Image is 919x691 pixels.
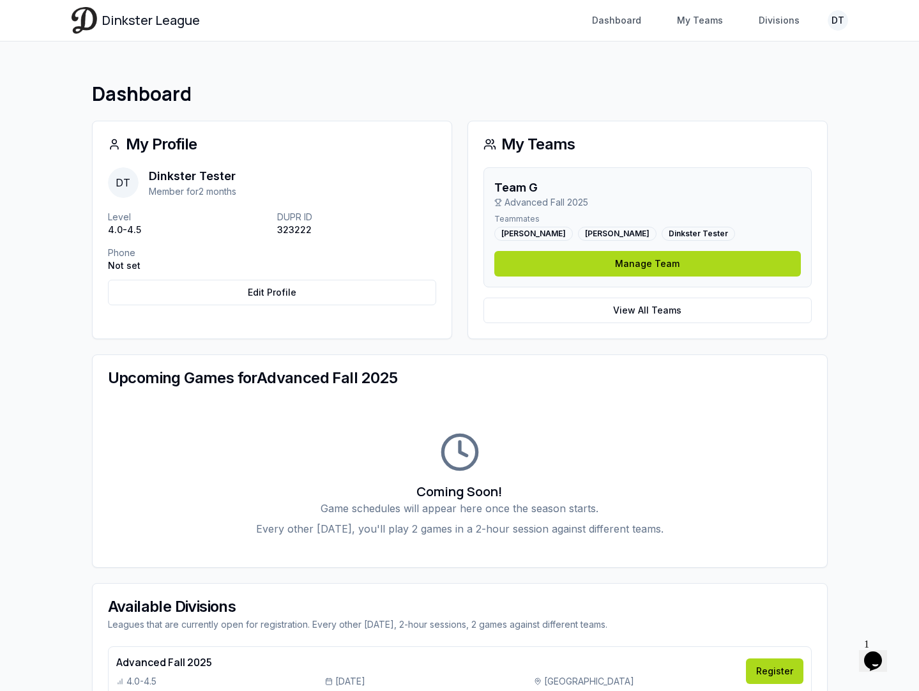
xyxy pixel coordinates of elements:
[116,655,738,670] h4: Advanced Fall 2025
[108,137,436,152] div: My Profile
[108,167,139,198] span: DT
[149,167,236,185] p: Dinkster Tester
[108,618,812,631] div: Leagues that are currently open for registration. Every other [DATE], 2-hour sessions, 2 games ag...
[544,675,634,688] span: [GEOGRAPHIC_DATA]
[669,9,731,32] a: My Teams
[72,7,200,33] a: Dinkster League
[108,501,812,516] p: Game schedules will appear here once the season starts.
[494,251,801,277] a: Manage Team
[483,298,812,323] a: View All Teams
[108,599,812,614] div: Available Divisions
[277,211,436,224] p: DUPR ID
[662,227,735,241] div: Dinkster Tester
[102,11,200,29] span: Dinkster League
[494,227,573,241] div: [PERSON_NAME]
[108,247,267,259] p: Phone
[108,370,812,386] div: Upcoming Games for Advanced Fall 2025
[751,9,807,32] a: Divisions
[335,675,365,688] span: [DATE]
[72,7,97,33] img: Dinkster
[584,9,649,32] a: Dashboard
[494,178,588,196] h3: Team G
[483,137,812,152] div: My Teams
[108,259,267,272] p: Not set
[108,483,812,501] h3: Coming Soon!
[149,185,236,198] p: Member for 2 months
[578,227,657,241] div: [PERSON_NAME]
[494,214,801,224] p: Teammates
[746,658,803,684] a: Register
[494,196,588,209] p: Advanced Fall 2025
[108,211,267,224] p: Level
[859,634,900,672] iframe: chat widget
[277,224,436,236] p: 323222
[108,224,267,236] p: 4.0-4.5
[108,521,812,536] p: Every other [DATE], you'll play 2 games in a 2-hour session against different teams.
[108,280,436,305] a: Edit Profile
[126,675,156,688] span: 4.0-4.5
[92,82,828,105] h1: Dashboard
[828,10,848,31] button: DT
